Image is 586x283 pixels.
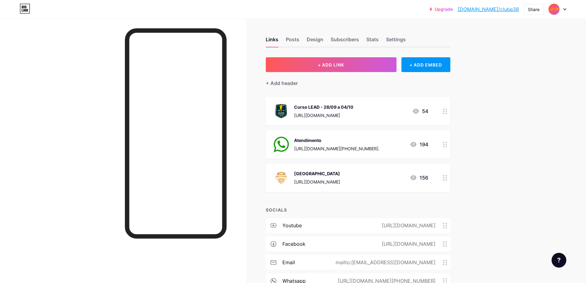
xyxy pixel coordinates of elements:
span: + ADD LINK [318,62,344,67]
div: Subscribers [331,36,359,47]
img: Atendimento [273,136,289,152]
div: email [282,259,295,266]
div: + ADD EMBED [401,57,450,72]
div: [URL][DOMAIN_NAME] [294,112,353,119]
img: Curso LEAD - 28/09 a 04/10 [273,103,289,119]
div: Stats [366,36,379,47]
img: Universidade do Tiro [273,170,289,186]
div: 54 [412,107,428,115]
div: Posts [286,36,299,47]
div: Curso LEAD - 28/09 a 04/10 [294,104,353,110]
a: [DOMAIN_NAME]/clube38 [458,6,519,13]
div: Settings [386,36,406,47]
div: [GEOGRAPHIC_DATA] [294,170,340,177]
div: youtube [282,222,302,229]
div: Design [307,36,323,47]
div: [URL][DOMAIN_NAME] [294,179,340,185]
div: Links [266,36,278,47]
div: facebook [282,240,305,248]
div: Atendimento [294,137,380,144]
div: 194 [410,141,428,148]
a: Upgrade [429,7,453,12]
div: Share [528,6,540,13]
div: [URL][DOMAIN_NAME] [372,240,443,248]
div: mailto:[EMAIL_ADDRESS][DOMAIN_NAME] [326,259,443,266]
div: [URL][DOMAIN_NAME][PHONE_NUMBER]. [294,145,380,152]
img: clube38 [548,3,560,15]
div: 156 [410,174,428,181]
div: [URL][DOMAIN_NAME] [372,222,443,229]
div: + Add header [266,79,298,87]
div: SOCIALS [266,207,450,213]
button: + ADD LINK [266,57,397,72]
